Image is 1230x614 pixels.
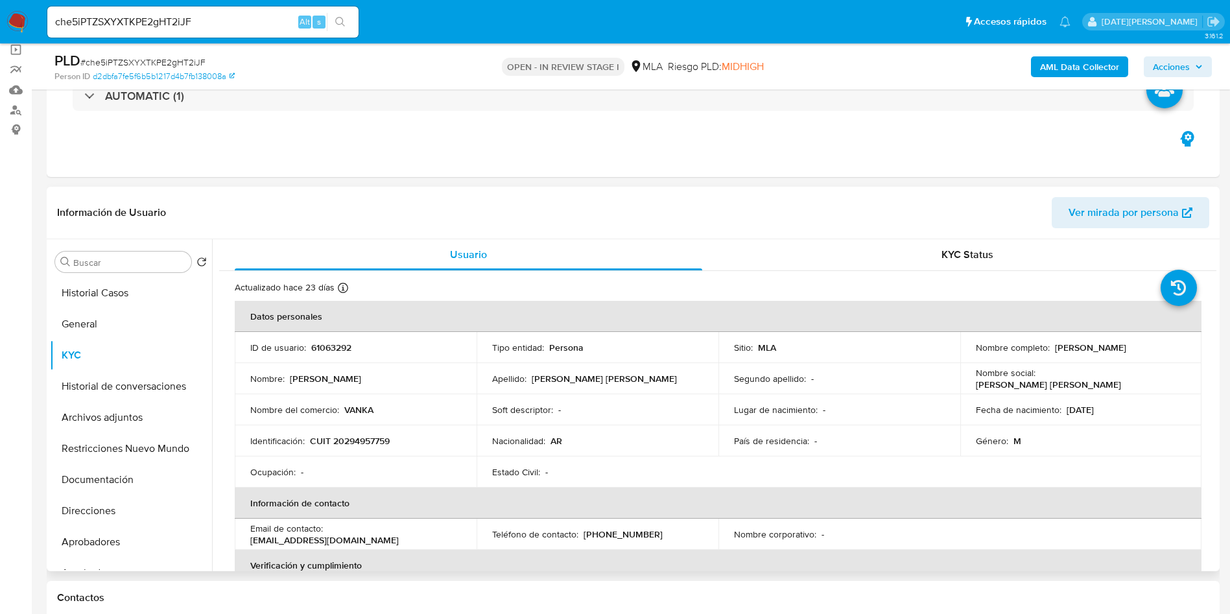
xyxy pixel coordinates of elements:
[550,435,562,447] p: AR
[47,14,359,30] input: Buscar usuario o caso...
[502,58,624,76] p: OPEN - IN REVIEW STAGE I
[50,402,212,433] button: Archivos adjuntos
[50,495,212,526] button: Direcciones
[450,247,487,262] span: Usuario
[50,277,212,309] button: Historial Casos
[235,281,335,294] p: Actualizado hace 23 días
[974,15,1047,29] span: Accesos rápidos
[196,257,207,271] button: Volver al orden por defecto
[290,373,361,384] p: [PERSON_NAME]
[344,404,373,416] p: VANKA
[1102,16,1202,28] p: lucia.neglia@mercadolibre.com
[722,59,764,74] span: MIDHIGH
[976,367,1035,379] p: Nombre social :
[250,523,323,534] p: Email de contacto :
[301,466,303,478] p: -
[492,404,553,416] p: Soft descriptor :
[1205,30,1224,41] span: 3.161.2
[584,528,663,540] p: [PHONE_NUMBER]
[50,371,212,402] button: Historial de conversaciones
[105,89,184,103] h3: AUTOMATIC (1)
[1067,404,1094,416] p: [DATE]
[734,342,753,353] p: Sitio :
[823,404,825,416] p: -
[50,433,212,464] button: Restricciones Nuevo Mundo
[976,379,1121,390] p: [PERSON_NAME] [PERSON_NAME]
[492,342,544,353] p: Tipo entidad :
[54,50,80,71] b: PLD
[734,528,816,540] p: Nombre corporativo :
[235,550,1201,581] th: Verificación y cumplimiento
[1153,56,1190,77] span: Acciones
[734,404,818,416] p: Lugar de nacimiento :
[235,488,1201,519] th: Información de contacto
[60,257,71,267] button: Buscar
[758,342,776,353] p: MLA
[73,81,1194,111] div: AUTOMATIC (1)
[50,340,212,371] button: KYC
[250,404,339,416] p: Nombre del comercio :
[250,435,305,447] p: Identificación :
[250,534,399,546] p: [EMAIL_ADDRESS][DOMAIN_NAME]
[317,16,321,28] span: s
[93,71,235,82] a: d2dbfa7fe5f6b5b1217d4b7fb138008a
[492,435,545,447] p: Nacionalidad :
[549,342,584,353] p: Persona
[1052,197,1209,228] button: Ver mirada por persona
[57,206,166,219] h1: Información de Usuario
[734,373,806,384] p: Segundo apellido :
[50,464,212,495] button: Documentación
[811,373,814,384] p: -
[1013,435,1021,447] p: M
[532,373,677,384] p: [PERSON_NAME] [PERSON_NAME]
[50,526,212,558] button: Aprobadores
[54,71,90,82] b: Person ID
[57,591,1209,604] h1: Contactos
[492,373,526,384] p: Apellido :
[80,56,206,69] span: # che5iPTZSXYXTKPE2gHT2iJF
[630,60,663,74] div: MLA
[250,466,296,478] p: Ocupación :
[73,257,186,268] input: Buscar
[558,404,561,416] p: -
[1069,197,1179,228] span: Ver mirada por persona
[734,435,809,447] p: País de residencia :
[822,528,824,540] p: -
[1055,342,1126,353] p: [PERSON_NAME]
[311,342,351,353] p: 61063292
[1207,15,1220,29] a: Salir
[492,528,578,540] p: Teléfono de contacto :
[1059,16,1070,27] a: Notificaciones
[976,342,1050,353] p: Nombre completo :
[250,373,285,384] p: Nombre :
[235,301,1201,332] th: Datos personales
[327,13,353,31] button: search-icon
[668,60,764,74] span: Riesgo PLD:
[50,309,212,340] button: General
[976,404,1061,416] p: Fecha de nacimiento :
[50,558,212,589] button: Aprobados
[545,466,548,478] p: -
[250,342,306,353] p: ID de usuario :
[1040,56,1119,77] b: AML Data Collector
[1144,56,1212,77] button: Acciones
[814,435,817,447] p: -
[492,466,540,478] p: Estado Civil :
[1031,56,1128,77] button: AML Data Collector
[310,435,390,447] p: CUIT 20294957759
[976,435,1008,447] p: Género :
[300,16,310,28] span: Alt
[941,247,993,262] span: KYC Status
